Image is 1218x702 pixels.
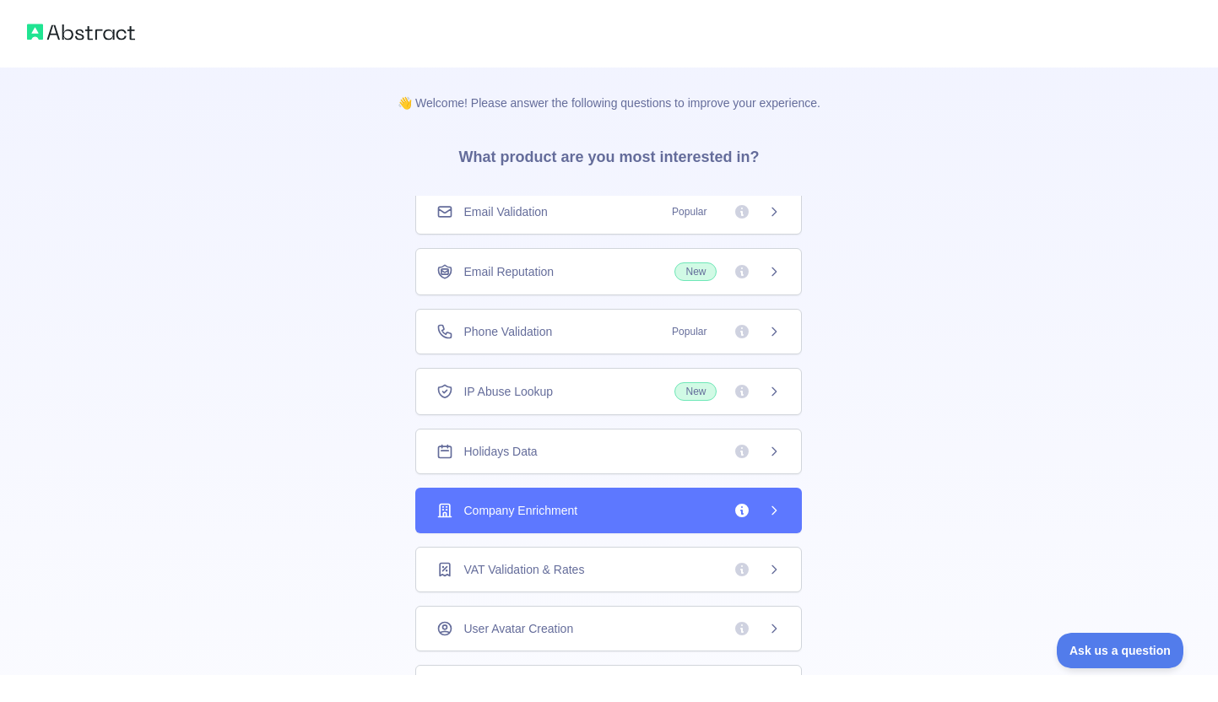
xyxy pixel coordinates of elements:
[27,20,135,44] img: Abstract logo
[674,262,717,281] span: New
[674,382,717,401] span: New
[463,443,537,460] span: Holidays Data
[7,7,246,22] div: Outline
[7,102,58,116] label: Font Size
[25,22,91,36] a: Back to Top
[463,323,552,340] span: Phone Validation
[371,67,847,111] p: 👋 Welcome! Please answer the following questions to improve your experience.
[1057,633,1184,668] iframe: Toggle Customer Support
[463,561,584,578] span: VAT Validation & Rates
[463,502,577,519] span: Company Enrichment
[463,263,554,280] span: Email Reputation
[431,111,786,196] h3: What product are you most interested in?
[463,620,573,637] span: User Avatar Creation
[662,323,717,340] span: Popular
[20,117,47,132] span: 16 px
[463,203,547,220] span: Email Validation
[463,383,553,400] span: IP Abuse Lookup
[662,203,717,220] span: Popular
[7,53,246,72] h3: Style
